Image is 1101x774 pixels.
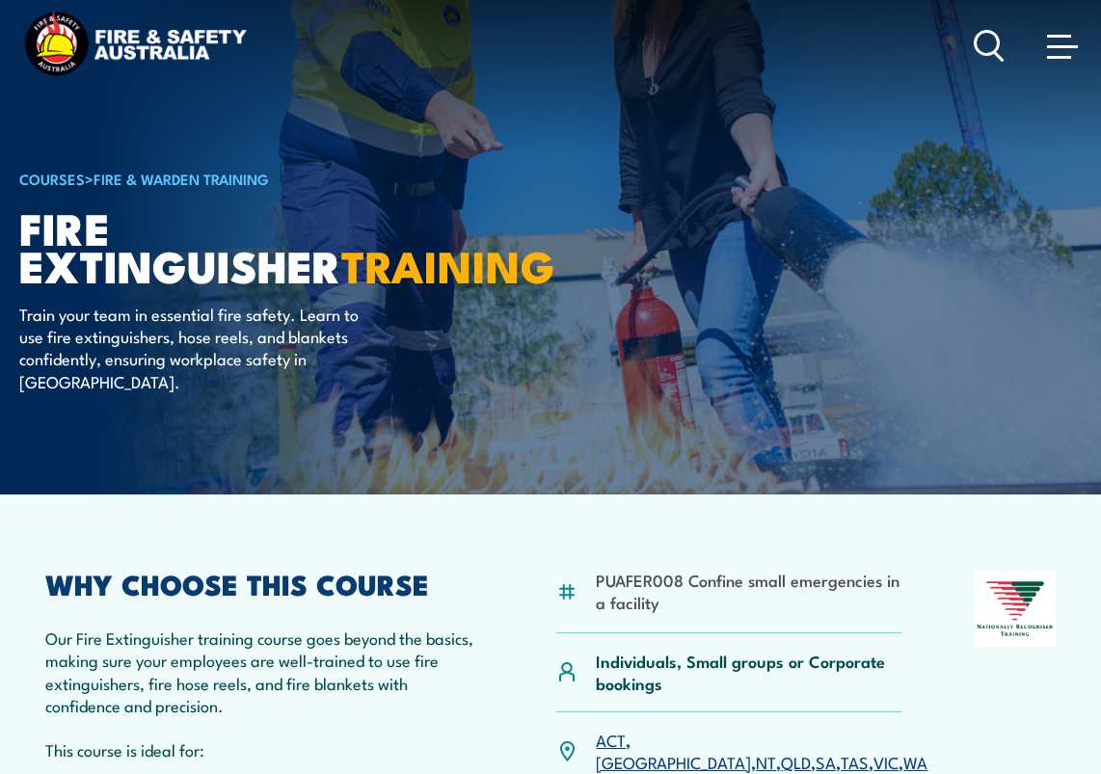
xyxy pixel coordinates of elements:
h1: Fire Extinguisher [19,208,496,283]
a: VIC [873,750,899,773]
li: PUAFER008 Confine small emergencies in a facility [596,569,901,614]
p: Individuals, Small groups or Corporate bookings [596,650,901,695]
strong: TRAINING [341,231,555,298]
a: QLD [781,750,811,773]
a: [GEOGRAPHIC_DATA] [596,750,751,773]
p: Train your team in essential fire safety. Learn to use fire extinguishers, hose reels, and blanke... [19,303,371,393]
a: COURSES [19,168,85,189]
a: ACT [596,728,626,751]
h6: > [19,167,496,190]
p: This course is ideal for: [45,738,483,761]
p: , , , , , , , [596,729,927,774]
a: NT [756,750,776,773]
a: Fire & Warden Training [94,168,269,189]
p: Our Fire Extinguisher training course goes beyond the basics, making sure your employees are well... [45,627,483,717]
a: WA [903,750,927,773]
a: SA [816,750,836,773]
h2: WHY CHOOSE THIS COURSE [45,571,483,596]
a: TAS [841,750,869,773]
img: Nationally Recognised Training logo. [975,571,1056,647]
